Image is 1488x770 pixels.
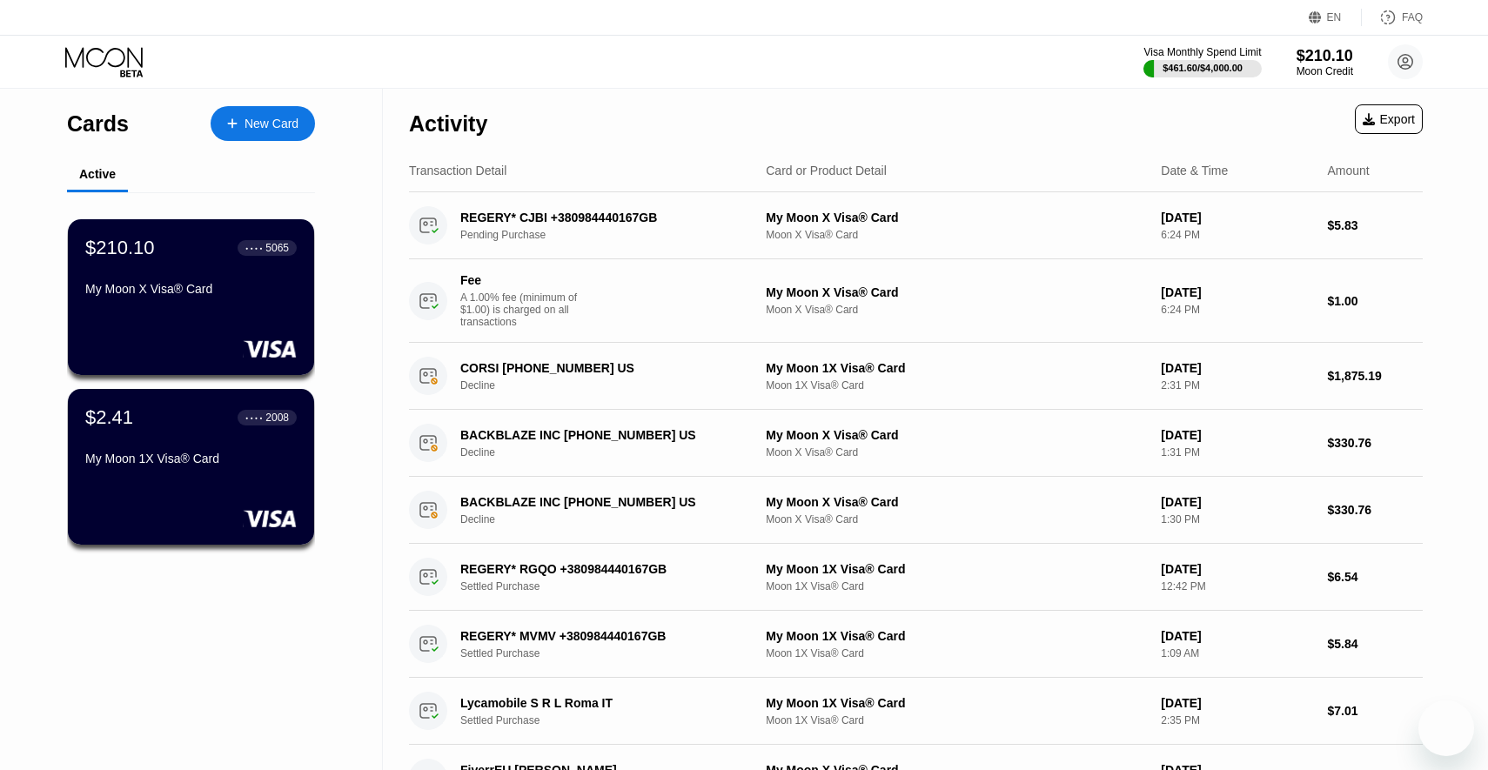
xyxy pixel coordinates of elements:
[460,562,747,576] div: REGERY* RGQO +380984440167GB
[409,477,1423,544] div: BACKBLAZE INC [PHONE_NUMBER] USDeclineMy Moon X Visa® CardMoon X Visa® Card[DATE]1:30 PM$330.76
[460,361,747,375] div: CORSI [PHONE_NUMBER] US
[1161,513,1313,526] div: 1:30 PM
[1297,47,1353,65] div: $210.10
[1143,46,1261,58] div: Visa Monthly Spend Limit
[1161,714,1313,726] div: 2:35 PM
[1297,65,1353,77] div: Moon Credit
[1161,304,1313,316] div: 6:24 PM
[1161,229,1313,241] div: 6:24 PM
[460,379,769,392] div: Decline
[460,428,747,442] div: BACKBLAZE INC [PHONE_NUMBER] US
[68,389,314,545] div: $2.41● ● ● ●2008My Moon 1X Visa® Card
[79,167,116,181] div: Active
[1161,211,1313,224] div: [DATE]
[68,219,314,375] div: $210.10● ● ● ●5065My Moon X Visa® Card
[766,229,1147,241] div: Moon X Visa® Card
[1328,294,1424,308] div: $1.00
[766,696,1147,710] div: My Moon 1X Visa® Card
[1328,570,1424,584] div: $6.54
[766,379,1147,392] div: Moon 1X Visa® Card
[409,192,1423,259] div: REGERY* CJBI +380984440167GBPending PurchaseMy Moon X Visa® CardMoon X Visa® Card[DATE]6:24 PM$5.83
[1161,562,1313,576] div: [DATE]
[460,696,747,710] div: Lycamobile S R L Roma IT
[766,211,1147,224] div: My Moon X Visa® Card
[1161,361,1313,375] div: [DATE]
[460,446,769,459] div: Decline
[766,647,1147,660] div: Moon 1X Visa® Card
[460,229,769,241] div: Pending Purchase
[409,343,1423,410] div: CORSI [PHONE_NUMBER] USDeclineMy Moon 1X Visa® CardMoon 1X Visa® Card[DATE]2:31 PM$1,875.19
[460,211,747,224] div: REGERY* CJBI +380984440167GB
[766,562,1147,576] div: My Moon 1X Visa® Card
[409,164,506,177] div: Transaction Detail
[1418,700,1474,756] iframe: Button to launch messaging window, conversation in progress
[1363,112,1415,126] div: Export
[766,629,1147,643] div: My Moon 1X Visa® Card
[1309,9,1362,26] div: EN
[409,544,1423,611] div: REGERY* RGQO +380984440167GBSettled PurchaseMy Moon 1X Visa® CardMoon 1X Visa® Card[DATE]12:42 PM...
[1161,428,1313,442] div: [DATE]
[1327,11,1342,23] div: EN
[460,647,769,660] div: Settled Purchase
[460,580,769,593] div: Settled Purchase
[1328,164,1370,177] div: Amount
[460,629,747,643] div: REGERY* MVMV +380984440167GB
[766,446,1147,459] div: Moon X Visa® Card
[1161,446,1313,459] div: 1:31 PM
[265,242,289,254] div: 5065
[1161,285,1313,299] div: [DATE]
[1163,63,1243,73] div: $461.60 / $4,000.00
[1161,495,1313,509] div: [DATE]
[409,678,1423,745] div: Lycamobile S R L Roma ITSettled PurchaseMy Moon 1X Visa® CardMoon 1X Visa® Card[DATE]2:35 PM$7.01
[85,237,155,259] div: $210.10
[766,495,1147,509] div: My Moon X Visa® Card
[1328,704,1424,718] div: $7.01
[1402,11,1423,23] div: FAQ
[1161,647,1313,660] div: 1:09 AM
[1362,9,1423,26] div: FAQ
[766,164,887,177] div: Card or Product Detail
[766,428,1147,442] div: My Moon X Visa® Card
[1161,629,1313,643] div: [DATE]
[1143,46,1261,77] div: Visa Monthly Spend Limit$461.60/$4,000.00
[245,117,298,131] div: New Card
[766,361,1147,375] div: My Moon 1X Visa® Card
[85,406,133,429] div: $2.41
[460,291,591,328] div: A 1.00% fee (minimum of $1.00) is charged on all transactions
[1161,379,1313,392] div: 2:31 PM
[1161,580,1313,593] div: 12:42 PM
[245,245,263,251] div: ● ● ● ●
[409,611,1423,678] div: REGERY* MVMV +380984440167GBSettled PurchaseMy Moon 1X Visa® CardMoon 1X Visa® Card[DATE]1:09 AM$...
[409,410,1423,477] div: BACKBLAZE INC [PHONE_NUMBER] USDeclineMy Moon X Visa® CardMoon X Visa® Card[DATE]1:31 PM$330.76
[1328,369,1424,383] div: $1,875.19
[460,495,747,509] div: BACKBLAZE INC [PHONE_NUMBER] US
[1161,164,1228,177] div: Date & Time
[1328,218,1424,232] div: $5.83
[1328,503,1424,517] div: $330.76
[460,714,769,726] div: Settled Purchase
[85,452,297,465] div: My Moon 1X Visa® Card
[766,304,1147,316] div: Moon X Visa® Card
[1355,104,1423,134] div: Export
[460,513,769,526] div: Decline
[766,285,1147,299] div: My Moon X Visa® Card
[245,415,263,420] div: ● ● ● ●
[1297,47,1353,77] div: $210.10Moon Credit
[67,111,129,137] div: Cards
[1328,637,1424,651] div: $5.84
[85,282,297,296] div: My Moon X Visa® Card
[265,412,289,424] div: 2008
[409,111,487,137] div: Activity
[460,273,582,287] div: Fee
[211,106,315,141] div: New Card
[766,580,1147,593] div: Moon 1X Visa® Card
[409,259,1423,343] div: FeeA 1.00% fee (minimum of $1.00) is charged on all transactionsMy Moon X Visa® CardMoon X Visa® ...
[1328,436,1424,450] div: $330.76
[766,714,1147,726] div: Moon 1X Visa® Card
[766,513,1147,526] div: Moon X Visa® Card
[1161,696,1313,710] div: [DATE]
